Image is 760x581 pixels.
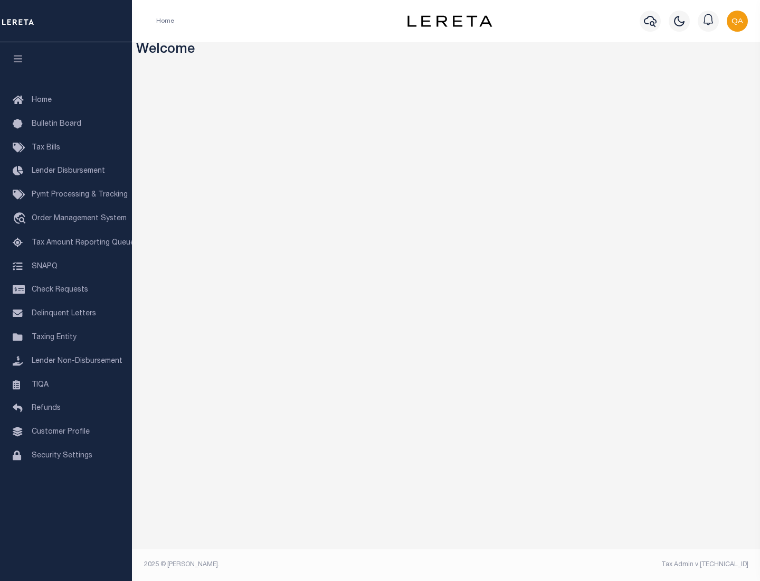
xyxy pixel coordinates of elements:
span: Pymt Processing & Tracking [32,191,128,199]
h3: Welcome [136,42,756,59]
span: Check Requests [32,286,88,294]
div: 2025 © [PERSON_NAME]. [136,560,446,569]
span: Lender Non-Disbursement [32,358,122,365]
span: Tax Bills [32,144,60,152]
span: Tax Amount Reporting Queue [32,239,135,247]
li: Home [156,16,174,26]
span: Delinquent Letters [32,310,96,317]
span: Order Management System [32,215,127,222]
span: Security Settings [32,452,92,460]
i: travel_explore [13,212,30,226]
span: Refunds [32,405,61,412]
span: Bulletin Board [32,120,81,128]
span: TIQA [32,381,49,388]
span: Home [32,97,52,104]
img: logo-dark.svg [407,15,492,27]
span: Lender Disbursement [32,167,105,175]
img: svg+xml;base64,PHN2ZyB4bWxucz0iaHR0cDovL3d3dy53My5vcmcvMjAwMC9zdmciIHBvaW50ZXItZXZlbnRzPSJub25lIi... [727,11,748,32]
span: Customer Profile [32,428,90,436]
div: Tax Admin v.[TECHNICAL_ID] [454,560,748,569]
span: SNAPQ [32,263,58,270]
span: Taxing Entity [32,334,77,341]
